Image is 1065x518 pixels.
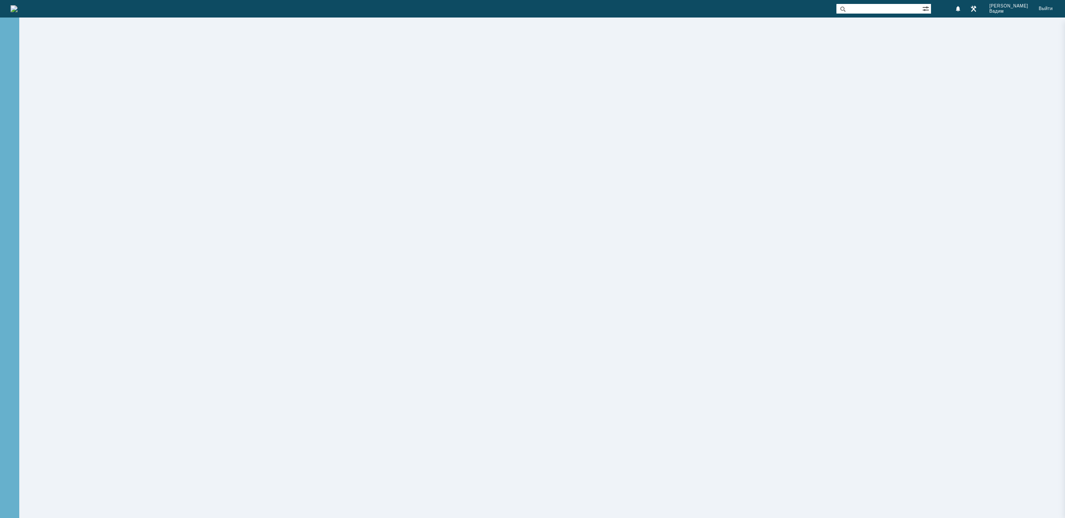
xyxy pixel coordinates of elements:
[922,4,931,12] span: Расширенный поиск
[968,4,979,14] a: Перейти в интерфейс администратора
[11,5,18,12] img: logo
[989,9,1028,14] span: Вадим
[11,5,18,12] a: Перейти на домашнюю страницу
[989,4,1028,9] span: [PERSON_NAME]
